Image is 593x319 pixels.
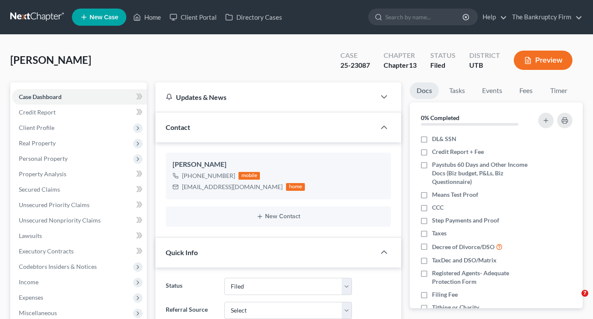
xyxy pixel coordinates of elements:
[432,243,495,251] span: Decree of Divorce/DSO
[182,183,283,191] div: [EMAIL_ADDRESS][DOMAIN_NAME]
[173,159,384,170] div: [PERSON_NAME]
[432,147,484,156] span: Credit Report + Fee
[19,170,66,178] span: Property Analysis
[340,51,370,60] div: Case
[129,9,165,25] a: Home
[432,290,458,299] span: Filing Fee
[166,93,365,102] div: Updates & News
[12,228,147,244] a: Lawsuits
[564,290,584,310] iframe: Intercom live chat
[432,135,456,143] span: DL& SSN
[166,123,190,131] span: Contact
[384,60,417,70] div: Chapter
[161,278,220,295] label: Status
[19,155,68,162] span: Personal Property
[385,9,464,25] input: Search by name...
[19,201,89,208] span: Unsecured Priority Claims
[432,160,532,186] span: Paystubs 60 Days and Other Income Docs (Biz budget, P&Ls, Biz Questionnaire)
[161,302,220,319] label: Referral Source
[469,60,500,70] div: UTB
[19,294,43,301] span: Expenses
[430,51,456,60] div: Status
[442,82,472,99] a: Tasks
[19,124,54,131] span: Client Profile
[19,263,97,270] span: Codebtors Insiders & Notices
[10,54,91,66] span: [PERSON_NAME]
[432,190,478,199] span: Means Test Proof
[340,60,370,70] div: 25-23087
[12,197,147,213] a: Unsecured Priority Claims
[286,183,305,191] div: home
[19,247,74,255] span: Executory Contracts
[89,14,118,21] span: New Case
[19,309,57,316] span: Miscellaneous
[19,278,39,286] span: Income
[478,9,507,25] a: Help
[221,9,286,25] a: Directory Cases
[165,9,221,25] a: Client Portal
[514,51,572,70] button: Preview
[432,256,497,265] span: TaxDec and DSO/Matrix
[432,229,447,238] span: Taxes
[432,216,499,225] span: Step Payments and Proof
[421,114,459,121] strong: 0% Completed
[12,166,147,182] a: Property Analysis
[19,217,101,224] span: Unsecured Nonpriority Claims
[19,139,56,147] span: Real Property
[543,82,574,99] a: Timer
[173,213,384,220] button: New Contact
[475,82,509,99] a: Events
[19,93,62,100] span: Case Dashboard
[12,244,147,259] a: Executory Contracts
[12,213,147,228] a: Unsecured Nonpriority Claims
[19,108,56,116] span: Credit Report
[12,182,147,197] a: Secured Claims
[581,290,588,297] span: 7
[410,82,439,99] a: Docs
[432,269,532,286] span: Registered Agents- Adequate Protection Form
[409,61,417,69] span: 13
[432,303,479,312] span: Tithing or Charity
[384,51,417,60] div: Chapter
[430,60,456,70] div: Filed
[469,51,500,60] div: District
[238,172,260,180] div: mobile
[166,248,198,256] span: Quick Info
[19,232,42,239] span: Lawsuits
[12,89,147,105] a: Case Dashboard
[19,186,60,193] span: Secured Claims
[182,172,235,179] span: [PHONE_NUMBER]
[432,203,444,212] span: CCC
[12,105,147,120] a: Credit Report
[513,82,540,99] a: Fees
[508,9,582,25] a: The Bankruptcy Firm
